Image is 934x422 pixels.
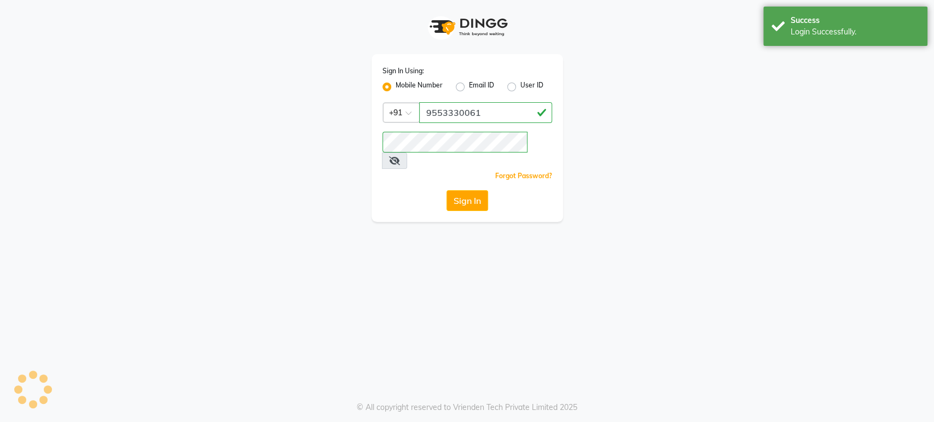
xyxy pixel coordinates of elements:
a: Forgot Password? [495,172,552,180]
input: Username [382,132,527,153]
label: Email ID [469,80,494,93]
img: logo1.svg [424,11,511,43]
button: Sign In [446,190,488,211]
div: Success [791,15,919,26]
label: User ID [520,80,543,93]
label: Mobile Number [396,80,443,93]
label: Sign In Using: [382,66,424,76]
input: Username [419,102,552,123]
div: Login Successfully. [791,26,919,38]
